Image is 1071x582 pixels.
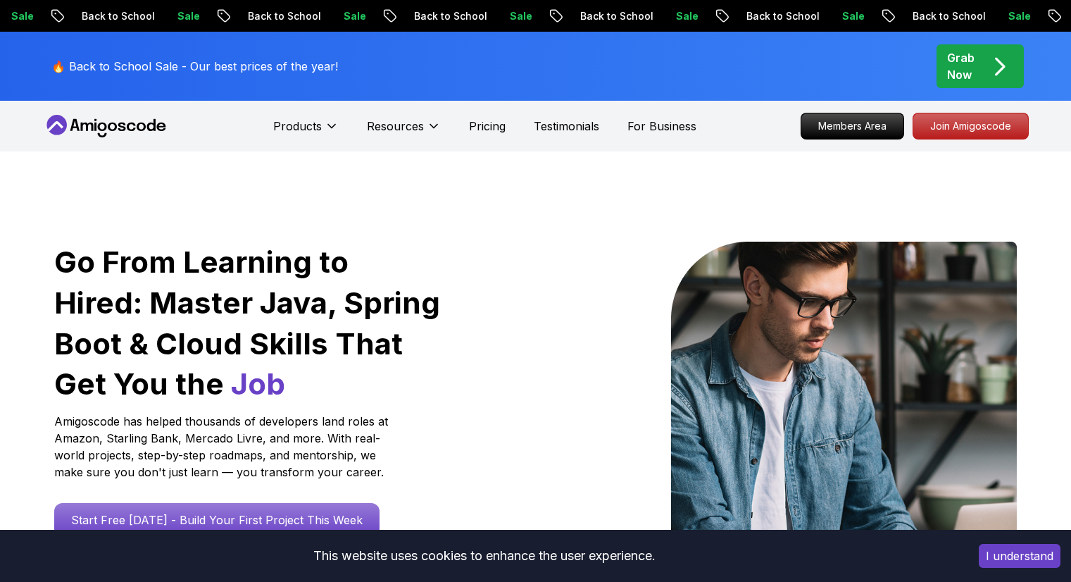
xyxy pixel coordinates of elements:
button: Products [273,118,339,146]
p: Back to School [715,9,811,23]
p: 🔥 Back to School Sale - Our best prices of the year! [51,58,338,75]
button: Resources [367,118,441,146]
a: For Business [627,118,696,135]
p: Amigoscode has helped thousands of developers land roles at Amazon, Starling Bank, Mercado Livre,... [54,413,392,481]
p: Products [273,118,322,135]
span: Job [231,366,285,402]
p: Sale [479,9,524,23]
a: Pricing [469,118,506,135]
p: Join Amigoscode [913,113,1028,139]
p: Sale [645,9,690,23]
p: Back to School [882,9,977,23]
a: Members Area [801,113,904,140]
p: Back to School [51,9,146,23]
a: Join Amigoscode [913,113,1029,140]
p: Back to School [217,9,313,23]
a: Start Free [DATE] - Build Your First Project This Week [54,503,380,537]
div: This website uses cookies to enhance the user experience. [11,540,958,571]
p: Sale [146,9,192,23]
p: Sale [313,9,358,23]
p: Sale [977,9,1022,23]
button: Accept cookies [979,544,1060,568]
p: Back to School [549,9,645,23]
h1: Go From Learning to Hired: Master Java, Spring Boot & Cloud Skills That Get You the [54,242,442,404]
p: Sale [811,9,856,23]
p: Grab Now [947,49,975,83]
p: Resources [367,118,424,135]
p: Members Area [801,113,903,139]
a: Testimonials [534,118,599,135]
p: Back to School [383,9,479,23]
